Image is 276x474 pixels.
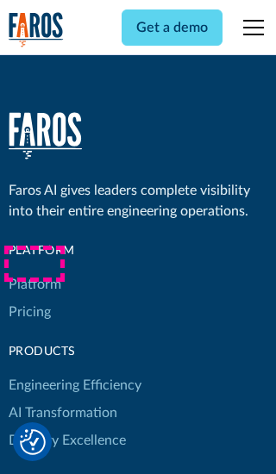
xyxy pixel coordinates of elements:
[9,427,126,454] a: Delivery Excellence
[9,371,141,399] a: Engineering Efficiency
[122,9,223,46] a: Get a demo
[20,429,46,455] button: Cookie Settings
[20,429,46,455] img: Revisit consent button
[9,12,64,47] img: Logo of the analytics and reporting company Faros.
[9,298,51,326] a: Pricing
[9,12,64,47] a: home
[9,112,82,159] a: home
[9,271,61,298] a: Platform
[9,180,268,221] div: Faros AI gives leaders complete visibility into their entire engineering operations.
[9,112,82,159] img: Faros Logo White
[9,242,141,260] div: Platform
[233,7,267,48] div: menu
[9,343,141,361] div: products
[9,399,117,427] a: AI Transformation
